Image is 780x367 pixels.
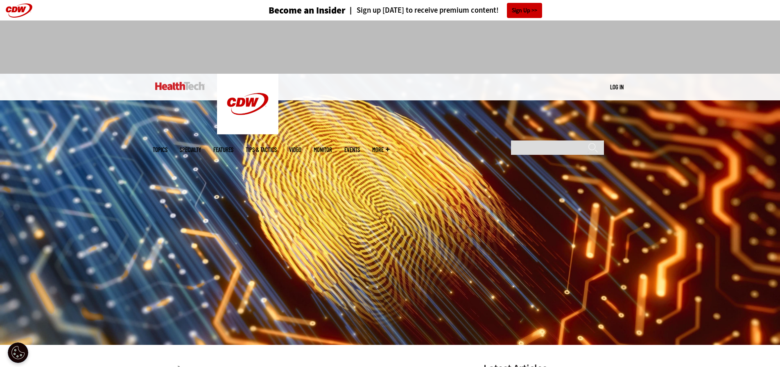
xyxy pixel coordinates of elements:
a: Events [344,147,360,153]
a: Log in [610,83,624,91]
a: Sign up [DATE] to receive premium content! [346,7,499,14]
a: MonITor [314,147,332,153]
img: Home [155,82,205,90]
img: Home [217,74,278,134]
h3: Become an Insider [269,6,346,15]
a: Video [289,147,301,153]
div: User menu [610,83,624,91]
div: Cookie Settings [8,342,28,363]
span: More [372,147,389,153]
button: Open Preferences [8,342,28,363]
iframe: advertisement [241,29,539,66]
a: Features [213,147,233,153]
a: CDW [217,128,278,136]
span: Topics [153,147,167,153]
span: Specialty [180,147,201,153]
a: Tips & Tactics [246,147,277,153]
a: Become an Insider [238,6,346,15]
a: Sign Up [507,3,542,18]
